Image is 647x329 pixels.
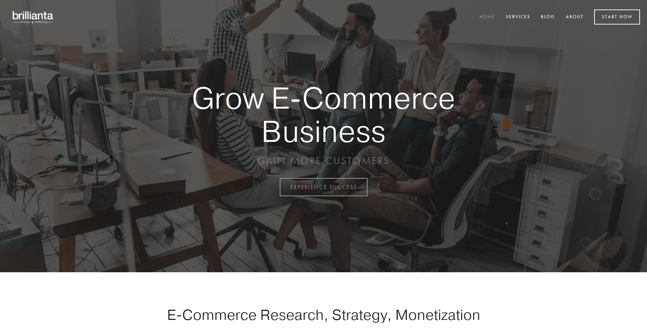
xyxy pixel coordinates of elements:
p: GAIN MORE CUSTOMERS [167,155,480,167]
a: About [561,12,588,23]
img: brillianta - research, strategy, marketing [7,7,60,27]
a: Start Now [594,9,640,25]
a: Home [475,12,500,23]
a: Blog [536,12,559,23]
h1: E-Commerce Research, Strategy, Monetization [145,306,502,323]
a: Services [501,12,535,23]
strong: Grow E-Commerce Business [167,81,480,148]
a: EXPERIENCE SUCCESS [280,178,368,196]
